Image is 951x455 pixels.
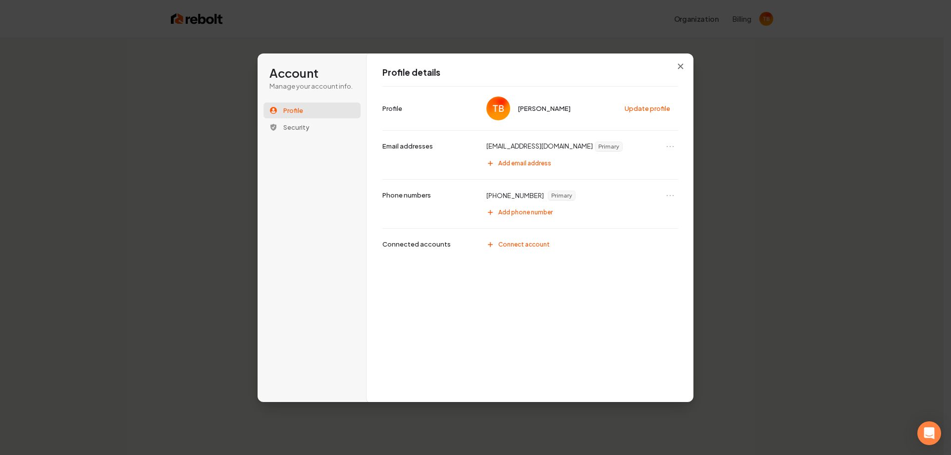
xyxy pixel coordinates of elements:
p: [EMAIL_ADDRESS][DOMAIN_NAME] [486,142,593,152]
img: Tom Bates [486,97,510,120]
span: Security [283,123,310,132]
button: Profile [264,102,361,118]
button: Add phone number [481,204,678,220]
button: Update profile [620,101,676,116]
h1: Account [269,65,355,81]
button: Open menu [664,141,676,152]
p: Manage your account info. [269,82,355,91]
p: [PHONE_NUMBER] [486,191,544,200]
div: Open Intercom Messenger [917,421,941,445]
button: Add email address [481,155,678,171]
span: Profile [283,106,303,115]
p: Email addresses [382,142,433,151]
span: Connect account [498,241,550,249]
button: Connect account [481,237,678,253]
p: Profile [382,104,402,113]
h1: Profile details [382,67,678,79]
span: Primary [595,142,622,151]
span: [PERSON_NAME] [518,104,571,113]
button: Close modal [672,57,689,75]
p: Phone numbers [382,191,431,200]
span: Add email address [498,159,551,167]
button: Security [264,119,361,135]
button: Open menu [664,190,676,202]
span: Add phone number [498,208,553,216]
p: Connected accounts [382,240,451,249]
span: Primary [548,191,575,200]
